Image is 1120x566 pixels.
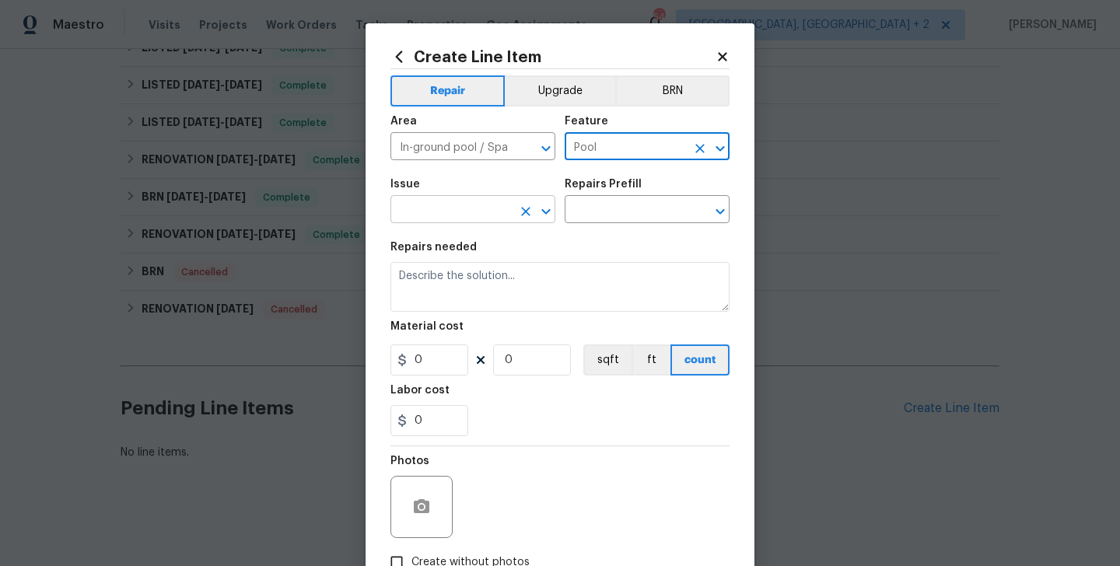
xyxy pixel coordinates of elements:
button: BRN [615,75,730,107]
h5: Area [390,116,417,127]
button: Clear [515,201,537,222]
h5: Photos [390,456,429,466]
h5: Repairs needed [390,242,477,253]
h5: Material cost [390,321,464,332]
h2: Create Line Item [390,48,716,65]
h5: Issue [390,179,420,190]
button: Repair [390,75,505,107]
button: Open [709,138,731,159]
button: Open [709,201,731,222]
h5: Repairs Prefill [565,179,642,190]
button: Open [535,138,557,159]
button: count [670,344,730,376]
button: sqft [583,344,632,376]
button: ft [632,344,670,376]
button: Open [535,201,557,222]
button: Clear [689,138,711,159]
button: Upgrade [505,75,616,107]
h5: Labor cost [390,385,450,396]
h5: Feature [565,116,608,127]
